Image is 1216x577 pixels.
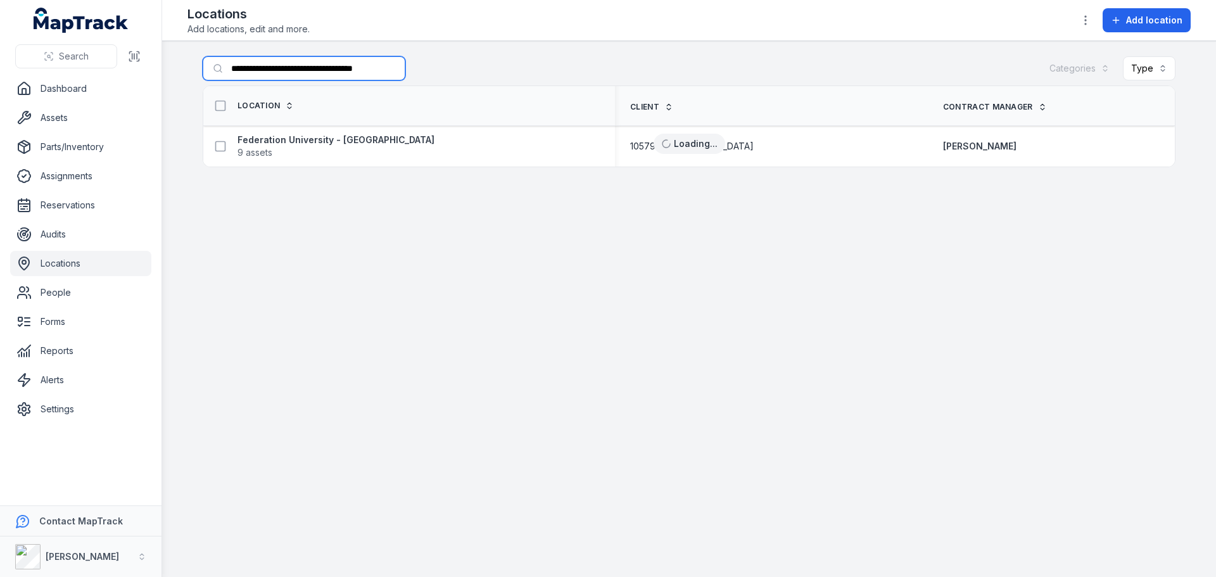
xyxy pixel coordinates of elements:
span: Client [630,102,659,112]
span: 10579 - [GEOGRAPHIC_DATA] [630,140,754,153]
a: Alerts [10,367,151,393]
a: Client [630,102,673,112]
span: Contract Manager [943,102,1033,112]
a: Location [237,101,294,111]
span: 9 assets [237,146,272,159]
h2: Locations [187,5,310,23]
a: Reservations [10,193,151,218]
a: Settings [10,396,151,422]
span: Add locations, edit and more. [187,23,310,35]
a: Locations [10,251,151,276]
a: MapTrack [34,8,129,33]
button: Search [15,44,117,68]
a: Federation University - [GEOGRAPHIC_DATA]9 assets [237,134,434,159]
strong: Federation University - [GEOGRAPHIC_DATA] [237,134,434,146]
button: Add location [1103,8,1191,32]
span: Search [59,50,89,63]
button: Type [1123,56,1175,80]
a: Parts/Inventory [10,134,151,160]
strong: Contact MapTrack [39,516,123,526]
a: Audits [10,222,151,247]
a: Reports [10,338,151,364]
a: Forms [10,309,151,334]
a: Dashboard [10,76,151,101]
a: Assets [10,105,151,130]
span: Location [237,101,280,111]
a: Assignments [10,163,151,189]
a: Contract Manager [943,102,1047,112]
span: Add location [1126,14,1182,27]
strong: [PERSON_NAME] [46,551,119,562]
a: [PERSON_NAME] [943,140,1016,153]
a: People [10,280,151,305]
